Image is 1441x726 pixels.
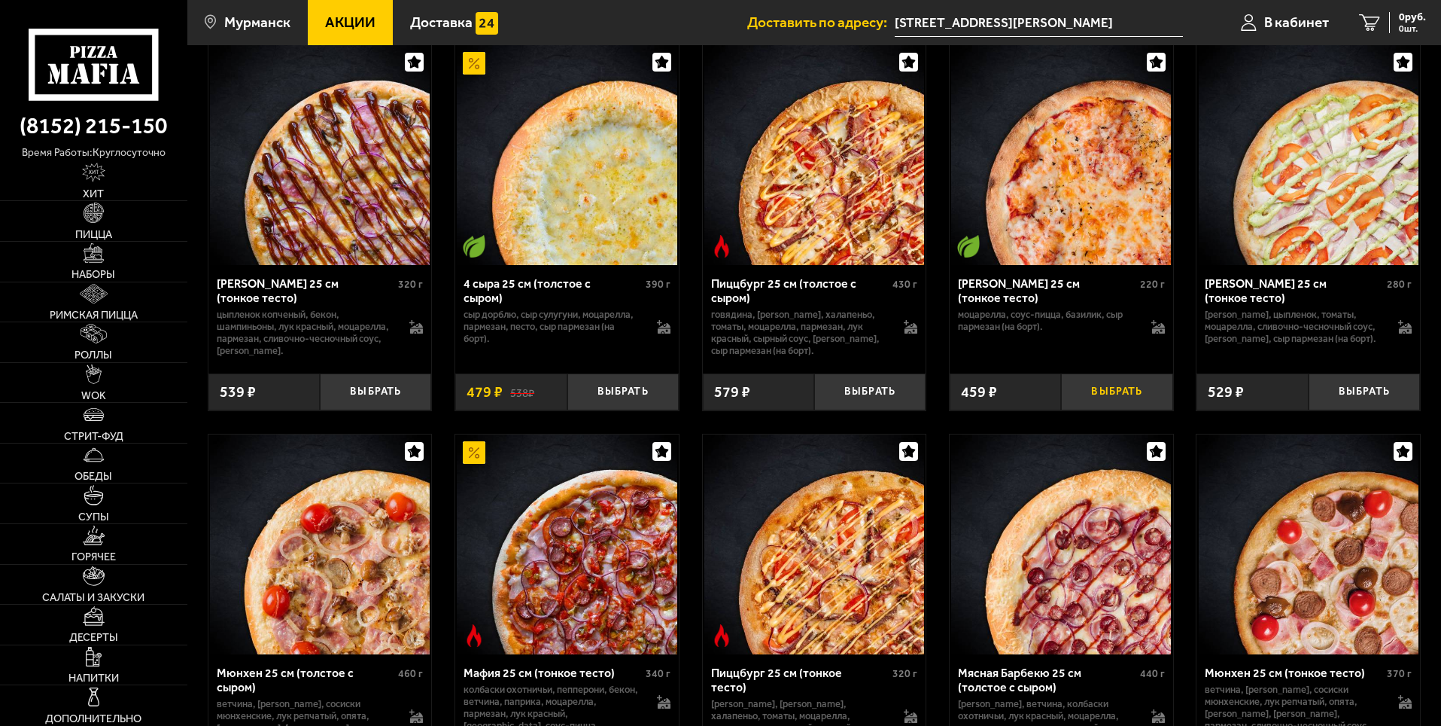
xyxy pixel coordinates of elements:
[950,45,1173,265] a: Вегетарианское блюдоМаргарита 25 см (тонкое тесто)
[1208,383,1244,401] span: 529 ₽
[951,435,1171,654] img: Мясная Барбекю 25 см (толстое с сыром)
[895,9,1183,37] span: улица Магомета Гаджиева, 7
[463,624,485,647] img: Острое блюдо
[210,45,430,265] img: Чикен Барбекю 25 см (тонкое тесто)
[398,667,423,680] span: 460 г
[208,435,432,654] a: Мюнхен 25 см (толстое с сыром)
[78,511,109,522] span: Супы
[703,45,926,265] a: Острое блюдоПиццбург 25 см (толстое с сыром)
[463,441,485,464] img: Акционный
[71,551,116,562] span: Горячее
[958,276,1136,305] div: [PERSON_NAME] 25 см (тонкое тесто)
[45,713,141,724] span: Дополнительно
[455,45,679,265] a: АкционныйВегетарианское блюдо4 сыра 25 см (толстое с сыром)
[1309,374,1420,410] button: Выбрать
[1196,45,1420,265] a: Чикен Ранч 25 см (тонкое тесто)
[320,374,431,410] button: Выбрать
[892,278,917,291] span: 430 г
[224,15,290,29] span: Мурманск
[711,666,889,694] div: Пиццбург 25 см (тонкое тесто)
[1199,435,1418,654] img: Мюнхен 25 см (тонкое тесто)
[747,15,895,29] span: Доставить по адресу:
[464,276,642,305] div: 4 сыра 25 см (толстое с сыром)
[464,666,642,680] div: Мафия 25 см (тонкое тесто)
[457,435,676,654] img: Мафия 25 см (тонкое тесто)
[325,15,375,29] span: Акции
[75,229,112,239] span: Пицца
[1205,309,1383,345] p: [PERSON_NAME], цыпленок, томаты, моцарелла, сливочно-чесночный соус, [PERSON_NAME], сыр пармезан ...
[210,435,430,654] img: Мюнхен 25 см (толстое с сыром)
[711,276,889,305] div: Пиццбург 25 см (толстое с сыром)
[710,235,733,258] img: Острое блюдо
[217,276,395,305] div: [PERSON_NAME] 25 см (тонкое тесто)
[510,384,534,399] s: 538 ₽
[83,188,104,199] span: Хит
[50,310,138,320] span: Римская пицца
[463,52,485,75] img: Акционный
[895,9,1183,37] input: Ваш адрес доставки
[217,666,395,694] div: Мюнхен 25 см (толстое с сыром)
[646,667,670,680] span: 340 г
[467,383,503,401] span: 479 ₽
[68,673,119,683] span: Напитки
[463,235,485,258] img: Вегетарианское блюдо
[1140,278,1165,291] span: 220 г
[208,45,432,265] a: Чикен Барбекю 25 см (тонкое тесто)
[1399,24,1426,33] span: 0 шт.
[646,278,670,291] span: 390 г
[1140,667,1165,680] span: 440 г
[476,12,498,35] img: 15daf4d41897b9f0e9f617042186c801.svg
[1205,666,1383,680] div: Мюнхен 25 см (тонкое тесто)
[1264,15,1329,29] span: В кабинет
[950,435,1173,654] a: Мясная Барбекю 25 см (толстое с сыром)
[961,383,997,401] span: 459 ₽
[704,45,924,265] img: Пиццбург 25 см (толстое с сыром)
[711,309,889,357] p: говядина, [PERSON_NAME], халапеньо, томаты, моцарелла, пармезан, лук красный, сырный соус, [PERSO...
[398,278,423,291] span: 320 г
[217,309,395,357] p: цыпленок копченый, бекон, шампиньоны, лук красный, моцарелла, пармезан, сливочно-чесночный соус, ...
[567,374,679,410] button: Выбрать
[74,349,112,360] span: Роллы
[703,435,926,654] a: Острое блюдоПиццбург 25 см (тонкое тесто)
[410,15,473,29] span: Доставка
[892,667,917,680] span: 320 г
[958,666,1136,694] div: Мясная Барбекю 25 см (толстое с сыром)
[814,374,926,410] button: Выбрать
[457,45,676,265] img: 4 сыра 25 см (толстое с сыром)
[1199,45,1418,265] img: Чикен Ранч 25 см (тонкое тесто)
[1399,12,1426,23] span: 0 руб.
[69,632,118,642] span: Десерты
[81,390,106,401] span: WOK
[455,435,679,654] a: АкционныйОстрое блюдоМафия 25 см (тонкое тесто)
[1387,278,1412,291] span: 280 г
[710,624,733,647] img: Острое блюдо
[71,269,115,279] span: Наборы
[1196,435,1420,654] a: Мюнхен 25 см (тонкое тесто)
[1061,374,1172,410] button: Выбрать
[74,471,112,481] span: Обеды
[957,235,980,258] img: Вегетарианское блюдо
[42,592,144,602] span: Салаты и закуски
[958,309,1136,333] p: моцарелла, соус-пицца, базилик, сыр пармезан (на борт).
[464,309,642,345] p: сыр дорблю, сыр сулугуни, моцарелла, пармезан, песто, сыр пармезан (на борт).
[951,45,1171,265] img: Маргарита 25 см (тонкое тесто)
[704,435,924,654] img: Пиццбург 25 см (тонкое тесто)
[220,383,256,401] span: 539 ₽
[64,431,123,441] span: Стрит-фуд
[714,383,750,401] span: 579 ₽
[1387,667,1412,680] span: 370 г
[1205,276,1383,305] div: [PERSON_NAME] 25 см (тонкое тесто)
